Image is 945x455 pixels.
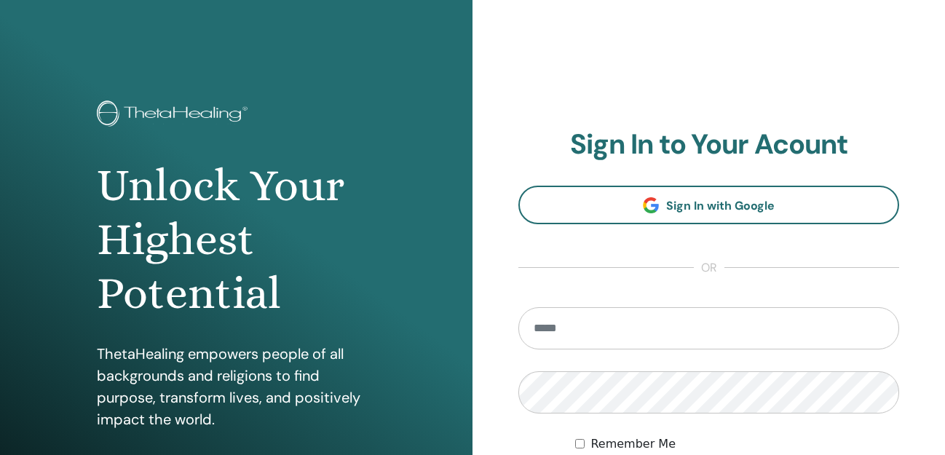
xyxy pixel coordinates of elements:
[97,343,376,430] p: ThetaHealing empowers people of all backgrounds and religions to find purpose, transform lives, a...
[518,186,899,224] a: Sign In with Google
[590,435,676,453] label: Remember Me
[518,128,899,162] h2: Sign In to Your Acount
[666,198,775,213] span: Sign In with Google
[694,259,724,277] span: or
[97,159,376,321] h1: Unlock Your Highest Potential
[575,435,899,453] div: Keep me authenticated indefinitely or until I manually logout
